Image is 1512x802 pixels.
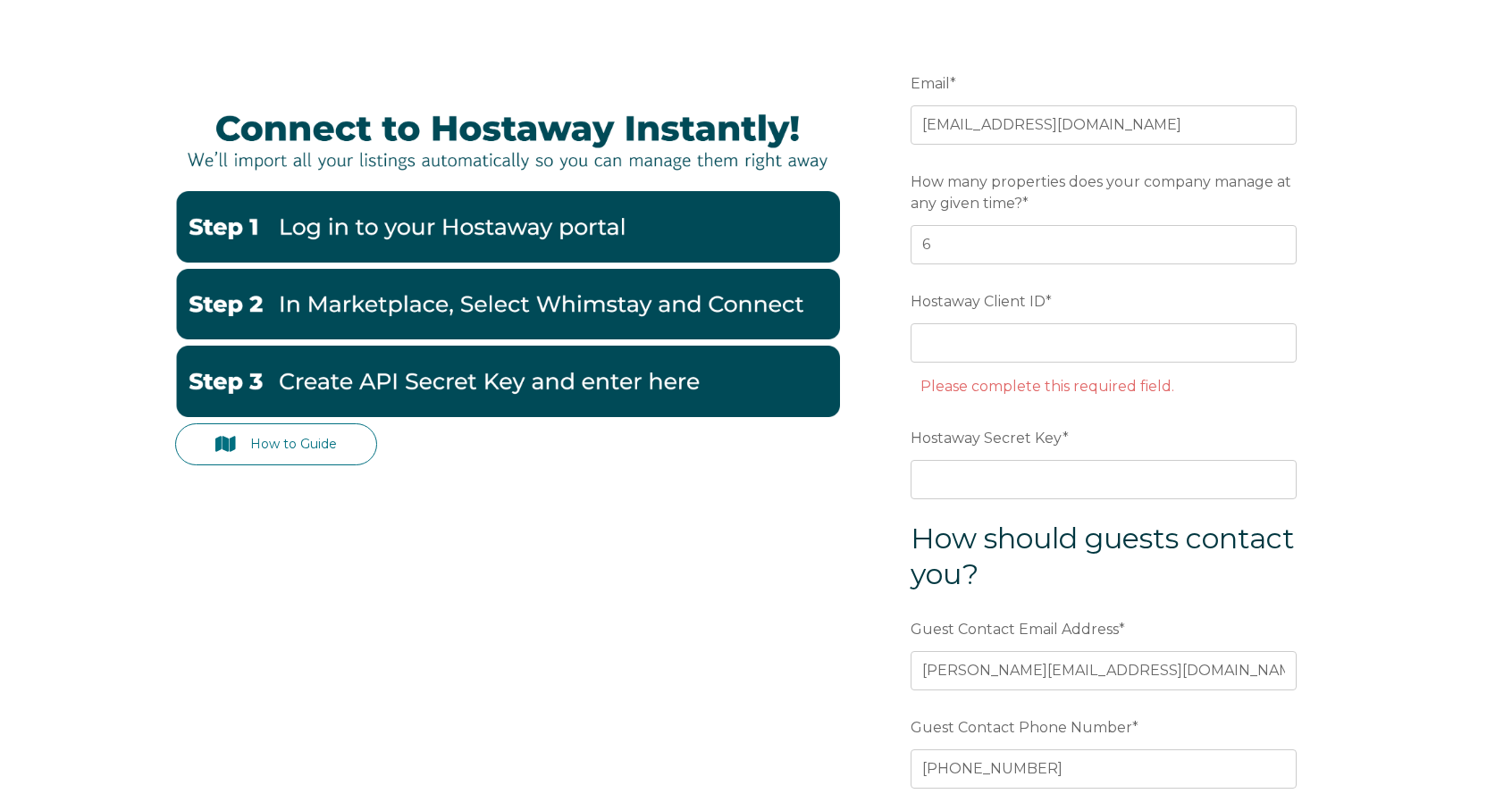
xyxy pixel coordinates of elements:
span: Hostaway Client ID [911,288,1046,315]
span: Guest Contact Email Address [911,615,1119,643]
a: How to Guide [175,423,377,465]
img: Hostaway2 [175,269,840,340]
span: Hostaway Secret Key [911,424,1063,452]
span: How should guests contact you? [911,521,1295,591]
span: Email [911,70,950,97]
img: Hostaway Banner [175,95,840,185]
span: Guest Contact Phone Number [911,714,1132,741]
img: Hostaway1 [175,191,840,263]
label: Please complete this required field. [920,378,1174,395]
img: Hostaway3-1 [175,346,840,417]
span: How many properties does your company manage at any given time? [911,168,1291,217]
